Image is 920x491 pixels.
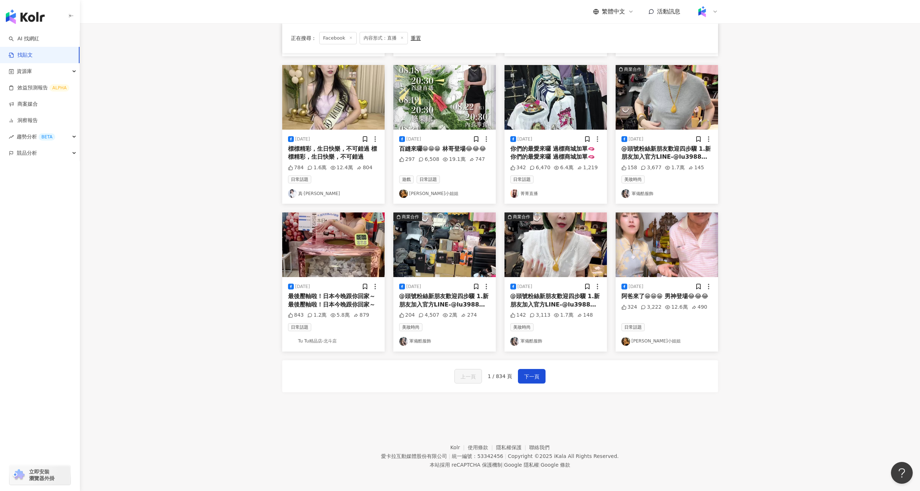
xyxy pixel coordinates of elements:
div: 阿爸來了😁😁😁 男神登場😂😂😂 [621,292,712,300]
div: 490 [692,304,708,311]
span: 繁體中文 [602,8,625,16]
button: 上一頁 [454,369,482,384]
img: chrome extension [12,469,26,481]
span: 遊戲 [399,175,414,183]
div: 商業合作 [624,66,641,73]
span: 日常話題 [417,175,440,183]
div: [DATE] [518,284,532,290]
div: 804 [357,164,373,171]
img: KOL Avatar [510,189,519,198]
span: 競品分析 [17,145,37,161]
a: KOL Avatar軍備酷服飾 [399,337,490,346]
span: 活動訊息 [657,8,680,15]
span: | [502,462,504,468]
div: 你們的最愛來囉 過標商城加單🫦 你們的最愛來囉 過標商城加單🫦 [510,145,601,161]
div: [DATE] [518,136,532,142]
div: 3,222 [641,304,661,311]
div: 12.4萬 [331,164,353,171]
div: 12.6萬 [665,304,688,311]
button: 下一頁 [518,369,546,384]
div: 204 [399,312,415,319]
span: 趨勢分析 [17,129,55,145]
div: 商業合作 [402,213,419,220]
a: 聯絡我們 [529,445,550,450]
div: [DATE] [295,136,310,142]
img: KOL Avatar [621,189,630,198]
span: 正在搜尋 ： [291,35,316,41]
div: 145 [688,164,704,171]
div: 1,219 [577,164,598,171]
div: 標標精彩，生日快樂，不可錯過 標標精彩，生日快樂，不可錯過 [288,145,379,161]
div: 342 [510,164,526,171]
div: 6,470 [530,164,550,171]
a: KOL AvatarTu Tu精品店-北斗店 [288,337,379,346]
img: KOL Avatar [288,337,297,346]
img: post-image [504,212,607,277]
span: 立即安裝 瀏覽器外掛 [29,468,54,482]
div: post-image商業合作 [616,65,718,130]
a: KOL Avatar[PERSON_NAME]小姐姐 [621,337,712,346]
a: KOL Avatar軍備酷服飾 [510,337,601,346]
div: 1.2萬 [307,312,327,319]
div: 統一編號：53342456 [452,453,503,459]
div: 商業合作 [513,213,530,220]
a: Kolr [450,445,468,450]
div: post-image [393,65,496,130]
span: 美妝時尚 [621,175,645,183]
div: [DATE] [295,284,310,290]
div: 重置 [411,35,421,41]
div: [DATE] [629,136,644,142]
div: @頭號粉絲新朋友歡迎四步驟 1.新朋友加入官方LINE-@lu3988 2.$2000免運費 匯款寄7-11運費70 匯款寄家裡運費80 貨到付款寄家裡運費100 可以線上刷卡 3.私訊粉絲專頁... [510,292,601,309]
span: 日常話題 [510,175,534,183]
div: @頭號粉絲新朋友歡迎四步驟 1.新朋友加入官方LINE-@lu3988 2.$2000免運費 匯款寄7-11運費70 匯款寄家裡運費80 貨到付款寄家裡運費100 可以線上刷卡 3.私訊粉絲專頁... [399,292,490,309]
img: post-image [616,212,718,277]
div: 1.6萬 [307,164,327,171]
a: KOL Avatar[PERSON_NAME]小姐姐 [399,189,490,198]
span: | [504,453,506,459]
a: searchAI 找網紅 [9,35,39,42]
span: | [539,462,541,468]
div: 6,508 [418,156,439,163]
div: 5.8萬 [331,312,350,319]
span: 內容形式：直播 [360,32,408,44]
div: post-image商業合作 [393,212,496,277]
div: 3,677 [641,164,661,171]
div: 843 [288,312,304,319]
a: 效益預測報告ALPHA [9,84,69,92]
div: 最後壓軸啦！日本今晚跟你回家～ 最後壓軸啦！日本今晚跟你回家～ [288,292,379,309]
div: 6.4萬 [554,164,573,171]
a: 找貼文 [9,52,33,59]
span: 資源庫 [17,63,32,80]
a: Google 隱私權 [504,462,539,468]
a: chrome extension立即安裝 瀏覽器外掛 [9,465,70,485]
img: post-image [504,65,607,130]
div: @頭號粉絲新朋友歡迎四步驟 1.新朋友加入官方LINE-@lu3988 2.$2000免運費 匯款寄7-11運費70 匯款寄家裡運費80 貨到付款寄家裡運費100 可以線上刷卡 3.私訊粉絲專頁... [621,145,712,161]
div: 158 [621,164,637,171]
div: 324 [621,304,637,311]
span: 美妝時尚 [510,323,534,331]
img: post-image [282,212,385,277]
img: KOL Avatar [288,189,297,198]
div: [DATE] [406,136,421,142]
div: 3,113 [530,312,550,319]
div: BETA [38,133,55,141]
span: | [449,453,450,459]
div: 2萬 [443,312,457,319]
img: KOL Avatar [510,337,519,346]
img: post-image [282,65,385,130]
img: Kolr%20app%20icon%20%281%29.png [695,5,709,19]
span: 本站採用 reCAPTCHA 保護機制 [430,460,570,469]
span: 日常話題 [288,323,311,331]
img: post-image [393,212,496,277]
a: Google 條款 [540,462,570,468]
div: post-image商業合作 [504,212,607,277]
span: 1 / 834 頁 [488,373,512,379]
div: 148 [577,312,593,319]
a: 洞察報告 [9,117,38,124]
div: 4,507 [418,312,439,319]
span: 美妝時尚 [399,323,422,331]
